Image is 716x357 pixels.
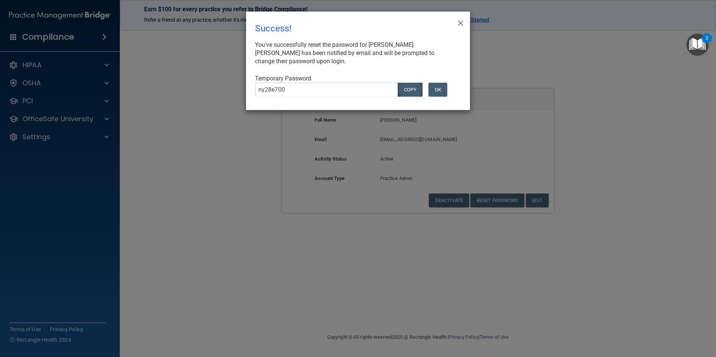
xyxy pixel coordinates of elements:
[428,83,447,97] button: OK
[255,41,455,65] div: You've successfully reset the password for [PERSON_NAME]. [PERSON_NAME] has been notified by emai...
[706,38,708,48] div: 2
[398,83,422,97] button: COPY
[686,34,709,56] button: Open Resource Center, 2 new notifications
[255,18,430,39] div: Success!
[255,75,311,82] span: Temporary Password
[457,15,464,30] span: ×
